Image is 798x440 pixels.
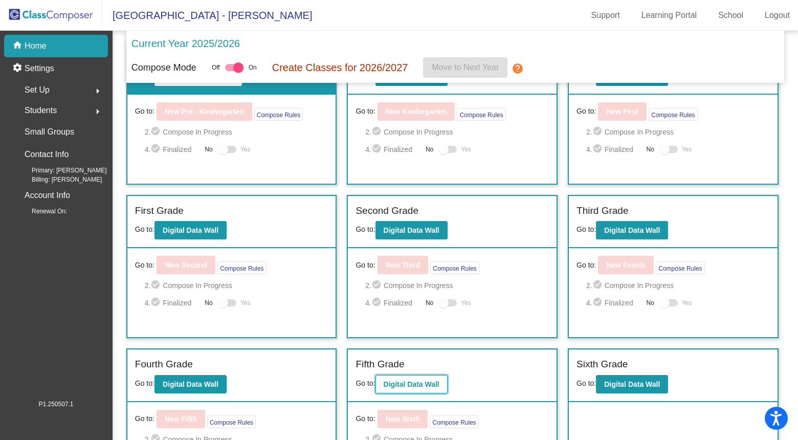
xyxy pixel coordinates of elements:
[135,357,193,372] label: Fourth Grade
[145,297,200,309] span: 4. Finalized
[163,226,218,234] b: Digital Data Wall
[647,298,654,307] span: No
[165,415,197,423] b: New Fifth
[577,357,628,372] label: Sixth Grade
[386,107,447,116] b: New Kindergarten
[254,108,303,121] button: Compose Rules
[15,175,102,184] span: Billing: [PERSON_NAME]
[365,143,420,156] span: 4. Finalized
[12,62,25,75] mat-icon: settings
[92,105,104,118] mat-icon: arrow_right
[217,261,266,274] button: Compose Rules
[647,145,654,154] span: No
[102,7,312,24] span: [GEOGRAPHIC_DATA] - [PERSON_NAME]
[386,415,420,423] b: New Sixth
[249,63,257,72] span: On
[92,85,104,97] mat-icon: arrow_right
[157,102,252,121] button: New Pre - Kindergarten
[682,143,692,156] span: Yes
[15,166,107,175] span: Primary: [PERSON_NAME]
[150,297,163,309] mat-icon: check_circle
[457,108,505,121] button: Compose Rules
[135,106,154,117] span: Go to:
[577,260,596,271] span: Go to:
[598,256,654,274] button: New Fourth
[356,260,375,271] span: Go to:
[586,279,770,292] span: 2. Compose In Progress
[710,7,751,24] a: School
[430,261,479,274] button: Compose Rules
[150,126,163,138] mat-icon: check_circle
[150,279,163,292] mat-icon: check_circle
[25,188,70,203] p: Account Info
[145,126,328,138] span: 2. Compose In Progress
[423,57,507,78] button: Move to Next Year
[207,415,256,428] button: Compose Rules
[165,107,244,116] b: New Pre - Kindergarten
[240,297,251,309] span: Yes
[145,143,200,156] span: 4. Finalized
[512,62,524,75] mat-icon: help
[586,143,641,156] span: 4. Finalized
[25,103,57,118] span: Students
[426,145,433,154] span: No
[371,279,384,292] mat-icon: check_circle
[365,297,420,309] span: 4. Finalized
[757,7,798,24] a: Logout
[596,375,668,393] button: Digital Data Wall
[145,279,328,292] span: 2. Compose In Progress
[205,298,212,307] span: No
[154,375,227,393] button: Digital Data Wall
[371,126,384,138] mat-icon: check_circle
[131,36,240,51] p: Current Year 2025/2026
[461,297,471,309] span: Yes
[15,207,67,216] span: Renewal On:
[356,413,375,424] span: Go to:
[592,143,605,156] mat-icon: check_circle
[12,40,25,52] mat-icon: home
[461,143,471,156] span: Yes
[430,415,478,428] button: Compose Rules
[384,226,439,234] b: Digital Data Wall
[157,256,215,274] button: New Second
[426,298,433,307] span: No
[356,379,375,387] span: Go to:
[365,279,549,292] span: 2. Compose In Progress
[604,226,660,234] b: Digital Data Wall
[592,297,605,309] mat-icon: check_circle
[577,379,596,387] span: Go to:
[604,380,660,388] b: Digital Data Wall
[583,7,628,24] a: Support
[25,62,54,75] p: Settings
[384,380,439,388] b: Digital Data Wall
[135,225,154,233] span: Go to:
[25,125,74,139] p: Small Groups
[25,147,69,162] p: Contact Info
[378,256,429,274] button: New Third
[371,143,384,156] mat-icon: check_circle
[25,40,47,52] p: Home
[205,145,212,154] span: No
[356,106,375,117] span: Go to:
[165,261,207,269] b: New Second
[378,102,455,121] button: New Kindergarten
[577,106,596,117] span: Go to:
[577,204,628,218] label: Third Grade
[135,379,154,387] span: Go to:
[135,260,154,271] span: Go to:
[432,63,499,72] span: Move to Next Year
[682,297,692,309] span: Yes
[592,279,605,292] mat-icon: check_circle
[135,413,154,424] span: Go to:
[272,60,408,75] p: Create Classes for 2026/2027
[375,221,448,239] button: Digital Data Wall
[586,297,641,309] span: 4. Finalized
[596,221,668,239] button: Digital Data Wall
[365,126,549,138] span: 2. Compose In Progress
[606,261,646,269] b: New Fourth
[157,410,205,428] button: New Fifth
[592,126,605,138] mat-icon: check_circle
[150,143,163,156] mat-icon: check_circle
[656,261,704,274] button: Compose Rules
[606,107,638,116] b: New First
